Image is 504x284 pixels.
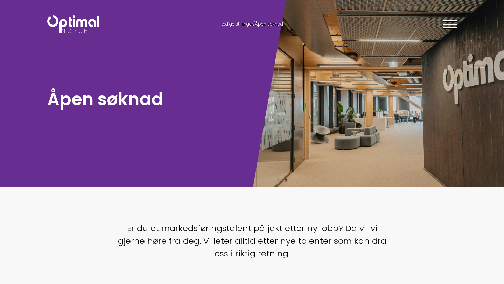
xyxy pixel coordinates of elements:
div: / [187,21,317,27]
h1: Åpen søknad [47,88,248,111]
a: Ledige stillinger [221,21,253,27]
p: Er du et markedsføringstalent på jakt etter ny jobb? Da vil vi gjerne høre fra deg. Vi leter allt... [114,222,390,260]
span: Åpen søknad [255,21,283,27]
img: Optimal Norge [47,15,99,33]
